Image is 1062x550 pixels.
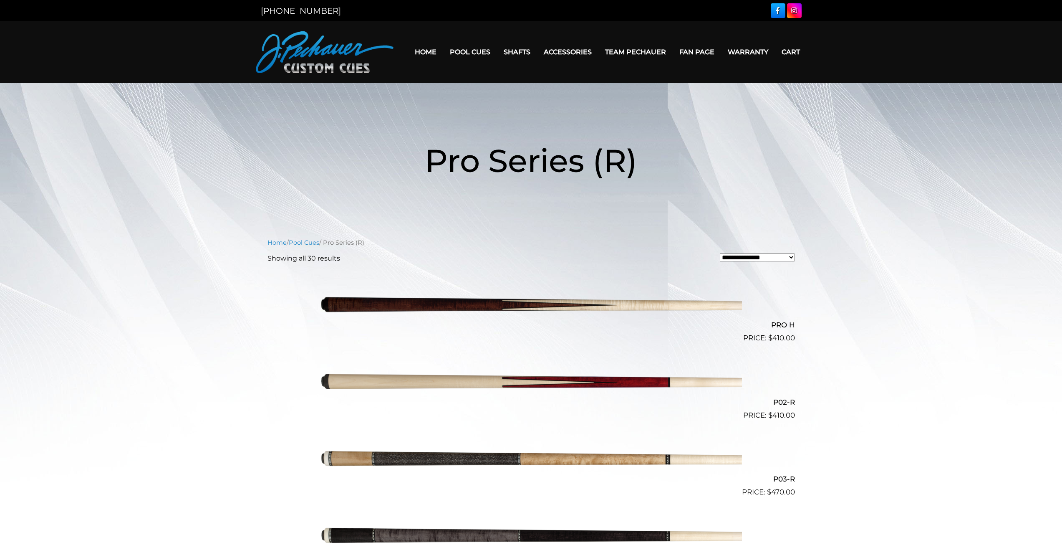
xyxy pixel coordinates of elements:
[767,488,795,496] bdi: 470.00
[320,347,742,417] img: P02-R
[289,239,319,246] a: Pool Cues
[320,270,742,340] img: PRO H
[767,488,771,496] span: $
[768,334,795,342] bdi: 410.00
[768,411,795,419] bdi: 410.00
[267,270,795,344] a: PRO H $410.00
[320,424,742,494] img: P03-R
[267,253,340,264] p: Showing all 30 results
[775,41,807,63] a: Cart
[721,41,775,63] a: Warranty
[425,141,637,180] span: Pro Series (R)
[267,238,795,247] nav: Breadcrumb
[408,41,443,63] a: Home
[537,41,598,63] a: Accessories
[768,334,772,342] span: $
[267,317,795,333] h2: PRO H
[267,394,795,410] h2: P02-R
[673,41,721,63] a: Fan Page
[720,253,795,261] select: Shop order
[267,239,287,246] a: Home
[598,41,673,63] a: Team Pechauer
[256,31,394,73] img: Pechauer Custom Cues
[768,411,772,419] span: $
[267,347,795,421] a: P02-R $410.00
[261,6,341,16] a: [PHONE_NUMBER]
[443,41,497,63] a: Pool Cues
[267,424,795,498] a: P03-R $470.00
[267,471,795,487] h2: P03-R
[497,41,537,63] a: Shafts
